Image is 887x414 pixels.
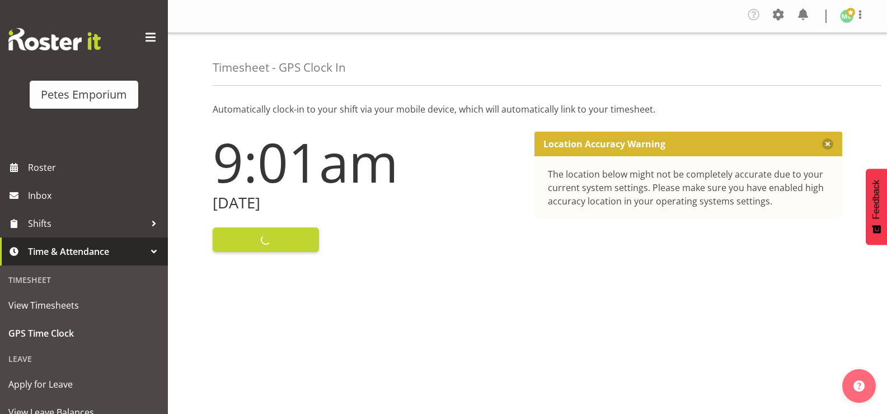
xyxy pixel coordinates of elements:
h4: Timesheet - GPS Clock In [213,61,346,74]
span: View Timesheets [8,297,159,314]
img: help-xxl-2.png [853,380,865,392]
img: melissa-cowen2635.jpg [840,10,853,23]
button: Feedback - Show survey [866,169,887,245]
p: Automatically clock-in to your shift via your mobile device, which will automatically link to you... [213,103,842,116]
div: Leave [3,347,165,370]
h1: 9:01am [213,132,521,192]
button: Close message [822,138,833,150]
span: Inbox [28,187,162,204]
a: Apply for Leave [3,370,165,398]
span: GPS Time Clock [8,325,159,342]
img: Rosterit website logo [8,28,101,50]
span: Apply for Leave [8,376,159,393]
div: Petes Emporium [41,86,127,103]
a: GPS Time Clock [3,319,165,347]
span: Feedback [871,180,881,219]
span: Shifts [28,215,146,232]
span: Time & Attendance [28,243,146,260]
div: Timesheet [3,268,165,291]
span: Roster [28,159,162,176]
a: View Timesheets [3,291,165,319]
div: The location below might not be completely accurate due to your current system settings. Please m... [548,168,829,208]
p: Location Accuracy Warning [543,138,665,150]
h2: [DATE] [213,194,521,212]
